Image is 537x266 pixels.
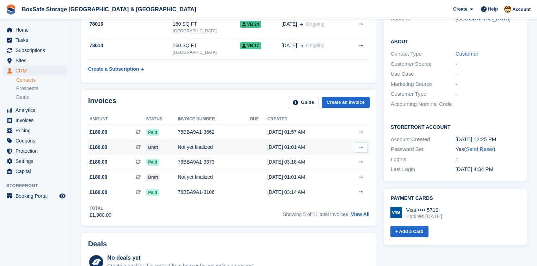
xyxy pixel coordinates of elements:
[391,135,456,144] div: Account Created
[456,51,479,57] a: Customer
[288,97,319,108] a: Guide
[488,6,498,13] span: Help
[16,94,29,101] span: Deals
[16,156,58,166] span: Settings
[283,211,348,217] span: Showing 5 of 11 total invoices
[88,63,144,76] a: Create a Subscription
[88,240,107,248] h2: Deals
[88,97,116,108] h2: Invoices
[89,144,107,151] span: £180.00
[173,42,240,49] div: 160 SQ FT
[4,35,67,45] a: menu
[267,158,341,166] div: [DATE] 03:18 AM
[16,77,67,83] a: Contacts
[16,85,67,92] a: Prospects
[391,38,520,45] h2: About
[391,90,456,98] div: Customer Type
[391,50,456,58] div: Contact Type
[456,60,520,68] div: -
[16,105,58,115] span: Analytics
[504,6,511,13] img: Kim
[4,115,67,125] a: menu
[456,166,493,172] time: 2025-04-02 15:34:19 UTC
[88,65,139,73] div: Create a Subscription
[19,4,199,15] a: BoxSafe Storage [GEOGRAPHIC_DATA] & [GEOGRAPHIC_DATA]
[107,254,255,262] div: No deals yet
[89,205,111,211] div: Total
[16,191,58,201] span: Booking Portal
[4,156,67,166] a: menu
[240,21,261,28] span: VB 24
[173,49,240,56] div: [GEOGRAPHIC_DATA]
[146,174,160,181] span: Draft
[4,191,67,201] a: menu
[4,105,67,115] a: menu
[391,145,456,153] div: Password Set
[391,196,520,201] h2: Payment cards
[456,70,520,78] div: -
[178,189,250,196] div: 76BBA9A1-3106
[178,158,250,166] div: 76BBA9A1-3373
[146,129,159,136] span: Paid
[391,60,456,68] div: Customer Source
[16,25,58,35] span: Home
[240,42,261,49] span: VB 17
[267,144,341,151] div: [DATE] 01:01 AM
[391,123,520,130] h2: Storefront Account
[4,146,67,156] a: menu
[512,6,531,13] span: Account
[464,146,495,152] span: ( )
[390,226,428,237] a: + Add a Card
[456,156,520,164] div: 1
[16,45,58,55] span: Subscriptions
[16,146,58,156] span: Protection
[16,126,58,135] span: Pricing
[146,114,178,125] th: Status
[88,42,173,49] div: 78014
[178,114,250,125] th: Invoice number
[453,6,467,13] span: Create
[4,25,67,35] a: menu
[390,207,402,218] img: Visa Logo
[16,115,58,125] span: Invoices
[322,97,370,108] a: Create an Invoice
[4,56,67,65] a: menu
[173,28,240,34] div: [GEOGRAPHIC_DATA]
[391,70,456,78] div: Use Case
[4,166,67,176] a: menu
[4,126,67,135] a: menu
[16,66,58,76] span: CRM
[16,85,38,92] span: Prospects
[267,114,341,125] th: Created
[16,35,58,45] span: Tasks
[16,94,67,101] a: Deals
[173,20,240,28] div: 160 SQ FT
[88,20,173,28] div: 78016
[456,80,520,88] div: -
[267,128,341,136] div: [DATE] 01:57 AM
[58,192,67,200] a: Preview store
[267,173,341,181] div: [DATE] 01:01 AM
[4,45,67,55] a: menu
[391,165,456,173] div: Last Login
[282,42,297,49] span: [DATE]
[267,189,341,196] div: [DATE] 03:14 AM
[406,207,442,213] div: Visa •••• 5719
[282,20,297,28] span: [DATE]
[89,158,107,166] span: £180.00
[351,211,370,217] a: View All
[89,189,107,196] span: £180.00
[16,56,58,65] span: Sites
[89,128,107,136] span: £180.00
[16,136,58,146] span: Coupons
[456,90,520,98] div: -
[146,189,159,196] span: Paid
[391,100,456,108] div: Accounting Nominal Code
[178,128,250,136] div: 76BBA9A1-3662
[16,166,58,176] span: Capital
[6,182,70,189] span: Storefront
[88,114,146,125] th: Amount
[391,80,456,88] div: Marketing Source
[456,135,520,144] div: [DATE] 12:25 PM
[466,146,493,152] a: Send Reset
